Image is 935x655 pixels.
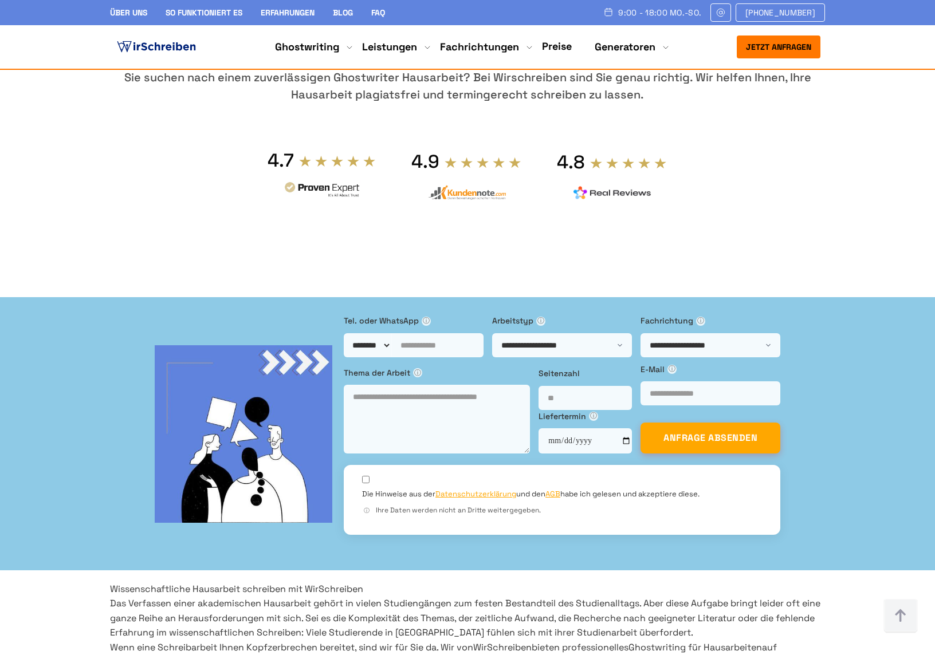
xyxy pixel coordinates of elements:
img: provenexpert [283,180,361,202]
img: Schedule [603,7,614,17]
div: Sie suchen nach einem zuverlässigen Ghostwriter Hausarbeit? Bei Wirschreiben sind Sie genau richt... [110,69,825,103]
img: stars [298,155,376,167]
span: ⓘ [536,317,545,326]
a: Erfahrungen [261,7,315,18]
img: button top [883,599,918,633]
img: stars [444,156,522,169]
span: ⓘ [667,365,677,374]
img: logo ghostwriter-österreich [115,38,198,56]
button: Jetzt anfragen [737,35,820,58]
span: ⓘ [589,412,598,421]
a: AGB [545,489,560,499]
label: Thema der Arbeit [344,366,530,379]
span: bieten professionelles [532,641,628,653]
a: So funktioniert es [166,7,242,18]
img: bg [155,345,332,523]
div: Ihre Daten werden nicht an Dritte weitergegeben. [362,505,762,516]
span: 9:00 - 18:00 Mo.-So. [618,8,701,17]
label: Fachrichtung [641,314,780,327]
a: Blog [333,7,353,18]
a: FAQ [371,7,385,18]
a: [PHONE_NUMBER] [736,3,825,22]
span: ⓘ [362,506,371,515]
button: ANFRAGE ABSENDEN [641,423,780,453]
span: WirSchreiben [473,641,532,653]
img: stars [590,157,667,169]
div: 4.8 [557,151,585,173]
div: 4.7 [268,149,294,172]
label: Die Hinweise aus der und den habe ich gelesen und akzeptiere diese. [362,489,700,499]
label: E-Mail [641,363,780,376]
img: Email [716,8,726,17]
div: 4.9 [411,150,439,173]
a: Über uns [110,7,147,18]
span: ⓘ [413,368,422,377]
a: Fachrichtungen [440,40,519,54]
span: [PHONE_NUMBER] [745,8,815,17]
span: ⓘ [422,317,431,326]
label: Seitenzahl [539,367,632,380]
span: Ghostwriting für Hausarbeiten [628,641,762,653]
a: Generatoren [595,40,655,54]
label: Liefertermin [539,410,632,423]
img: realreviews [573,186,651,200]
a: Ghostwriting [275,40,339,54]
h2: Wissenschaftliche Hausarbeit schreiben mit WirSchreiben [110,582,825,597]
label: Arbeitstyp [492,314,632,327]
img: kundennote [428,185,506,200]
a: Datenschutzerklärung [435,489,516,499]
span: ⓘ [696,317,705,326]
label: Tel. oder WhatsApp [344,314,484,327]
span: Das Verfassen einer akademischen Hausarbeit gehört in vielen Studiengängen zum festen Bestandteil... [110,597,820,638]
a: Preise [542,40,572,53]
span: Wenn eine Schreibarbeit Ihnen Kopfzerbrechen bereitet, sind wir für Sie da. Wir von [110,641,473,653]
a: Leistungen [362,40,417,54]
